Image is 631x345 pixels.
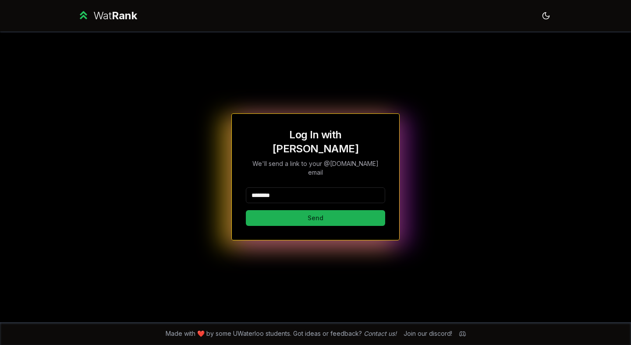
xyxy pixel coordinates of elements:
div: Wat [93,9,137,23]
a: Contact us! [364,330,397,337]
div: Join our discord! [404,329,452,338]
span: Made with ❤️ by some UWaterloo students. Got ideas or feedback? [166,329,397,338]
button: Send [246,210,385,226]
p: We'll send a link to your @[DOMAIN_NAME] email [246,159,385,177]
a: WatRank [77,9,137,23]
span: Rank [112,9,137,22]
h1: Log In with [PERSON_NAME] [246,128,385,156]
